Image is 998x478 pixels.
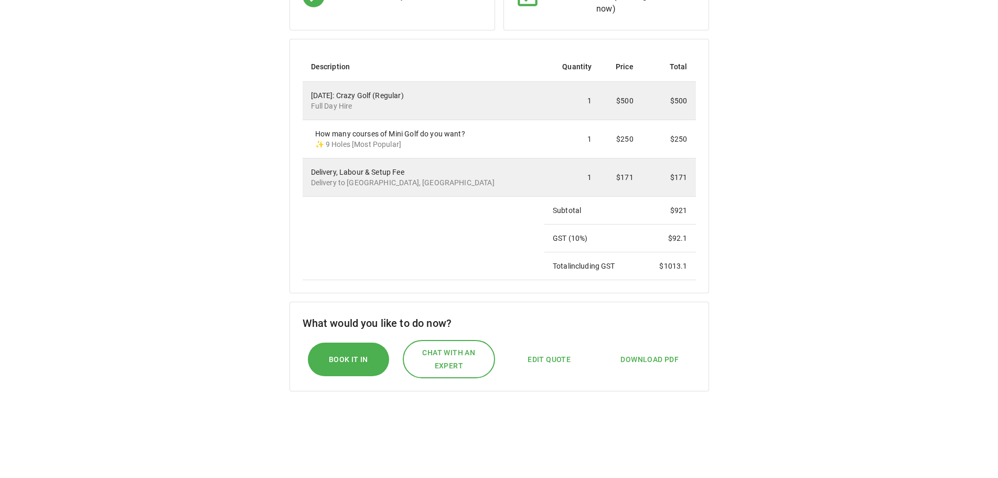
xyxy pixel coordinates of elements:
[642,82,696,120] td: $500
[642,252,696,280] td: $ 1013.1
[620,353,679,366] span: Download PDF
[642,120,696,158] td: $250
[311,167,536,188] div: Delivery, Labour & Setup Fee
[311,177,536,188] p: Delivery to [GEOGRAPHIC_DATA], [GEOGRAPHIC_DATA]
[311,101,536,111] p: Full Day Hire
[610,348,689,371] button: Download PDF
[308,343,389,377] button: Book it In
[544,197,642,225] td: Subtotal
[600,82,641,120] td: $500
[517,348,581,371] button: Edit Quote
[642,197,696,225] td: $ 921
[600,52,641,82] th: Price
[544,158,600,197] td: 1
[544,252,642,280] td: Total including GST
[315,139,536,150] p: ✨ 9 Holes [Most Popular]
[544,225,642,252] td: GST ( 10 %)
[544,120,600,158] td: 1
[642,52,696,82] th: Total
[329,353,368,366] span: Book it In
[544,82,600,120] td: 1
[642,158,696,197] td: $171
[303,315,696,332] h6: What would you like to do now?
[403,340,495,378] button: Chat with an expert
[414,346,484,372] span: Chat with an expert
[303,52,544,82] th: Description
[311,90,536,111] div: [DATE]: Crazy Golf (Regular)
[642,225,696,252] td: $ 92.1
[315,129,536,150] div: How many courses of Mini Golf do you want?
[600,120,641,158] td: $250
[600,158,641,197] td: $171
[528,353,571,366] span: Edit Quote
[544,52,600,82] th: Quantity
